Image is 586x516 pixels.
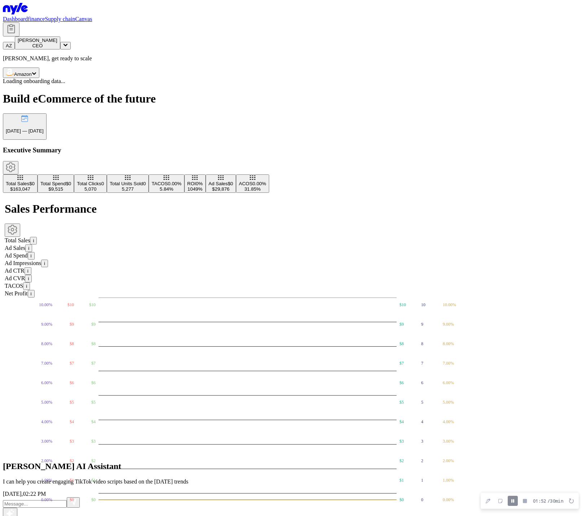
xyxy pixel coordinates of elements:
div: Loading onboarding data... [3,78,583,84]
span: Ad Sales [209,181,228,186]
tspan: $9 [91,322,96,327]
tspan: 6 [421,380,423,385]
tspan: 6.00% [41,380,52,385]
span: Total Spend [40,181,66,186]
span: 0% [196,181,203,186]
span: $163,047 [10,186,30,192]
tspan: 7.00% [41,361,52,366]
button: i [23,282,30,290]
tspan: 3.00% [443,439,454,444]
tspan: $2 [91,458,96,463]
tspan: 3 [421,439,423,444]
tspan: $8 [399,341,404,346]
span: $0 [29,181,35,186]
tspan: $7 [399,361,404,366]
tspan: $7 [91,361,96,366]
input: Message... [3,500,67,508]
div: [PERSON_NAME] [18,38,57,43]
span: Ad Impressions [5,260,41,266]
span: 31.85% [244,186,261,192]
tspan: 5 [421,400,423,405]
tspan: 5.00% [443,400,454,405]
tspan: 1 [421,478,423,483]
button: i [28,290,35,298]
tspan: 7.00% [443,361,454,366]
img: Amazon [6,69,14,76]
tspan: $5 [70,400,74,405]
span: Total Sales [5,237,30,243]
tspan: 4.00% [443,419,454,424]
button: Amazon [3,68,39,78]
tspan: $1 [91,478,96,483]
tspan: $2 [399,458,404,463]
tspan: 6.00% [443,380,454,385]
tspan: 7 [421,361,423,366]
span: Ad CVR [5,275,25,281]
a: finance [28,16,45,22]
tspan: $0 [70,497,74,502]
span: Total Units Sold [110,181,143,186]
button: i [30,237,37,244]
tspan: 8.00% [41,341,52,346]
button: Total Units Sold05,277 [107,174,149,193]
a: Canvas [75,16,92,22]
span: $0 [66,181,71,186]
button: ROI0%1049% [184,174,206,193]
button: Ad Sales$0$29,876 [206,174,236,193]
span: Net Profit [5,290,28,296]
span: TACOS [5,283,23,289]
span: TACOS [152,181,168,186]
div: CEO [18,43,57,48]
tspan: 9.00% [41,322,52,327]
tspan: [DATE] [263,505,275,510]
span: 5.84% [160,186,174,192]
button: [PERSON_NAME]CEO [15,36,60,49]
tspan: $1 [399,478,404,483]
span: 5,070 [84,186,96,192]
tspan: 2.00% [443,458,454,463]
tspan: 1.00% [41,478,52,483]
tspan: [DATE] [178,505,190,510]
tspan: $2 [70,458,74,463]
tspan: 2 [421,458,423,463]
tspan: $10 [67,302,74,307]
tspan: 8 [421,341,423,346]
tspan: $3 [70,439,74,444]
button: i [25,275,32,282]
button: i [25,244,32,252]
tspan: 10.00% [443,302,456,307]
span: 1049% [188,186,203,192]
span: Ad CTR [5,268,25,274]
tspan: $0 [91,497,96,502]
tspan: [DATE] [135,505,148,510]
span: 5,277 [122,186,134,192]
span: 0.00% [253,181,266,186]
tspan: $8 [91,341,96,346]
span: 0.00% [168,181,182,186]
tspan: $8 [70,341,74,346]
tspan: 0 [421,497,423,502]
p: [DATE] — [DATE] [6,128,44,134]
button: ACOS0.00%31.85% [236,174,269,193]
button: Total Sales$0$163,047 [3,174,38,193]
tspan: $3 [399,439,404,444]
img: 01.01.24 — 07.01.24 [21,114,29,122]
tspan: 10 [421,302,425,307]
span: Ad Spend [5,252,28,259]
button: i [25,267,31,275]
tspan: $1 [70,478,74,483]
a: Dashboard [3,16,28,22]
tspan: $7 [70,361,74,366]
p: I can help you create engaging TikTok video scripts based on the [DATE] trends [3,478,583,485]
tspan: 0.00% [41,497,52,502]
tspan: [DATE] [92,505,105,510]
span: 0 [101,181,104,186]
span: Total Sales [6,181,29,186]
tspan: $4 [70,419,74,424]
tspan: [DATE] [390,505,403,510]
tspan: $6 [70,380,74,385]
p: [PERSON_NAME], get ready to scale [3,55,583,62]
button: AZ [3,42,15,49]
tspan: [DATE] [305,505,318,510]
span: ROI [187,181,196,186]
